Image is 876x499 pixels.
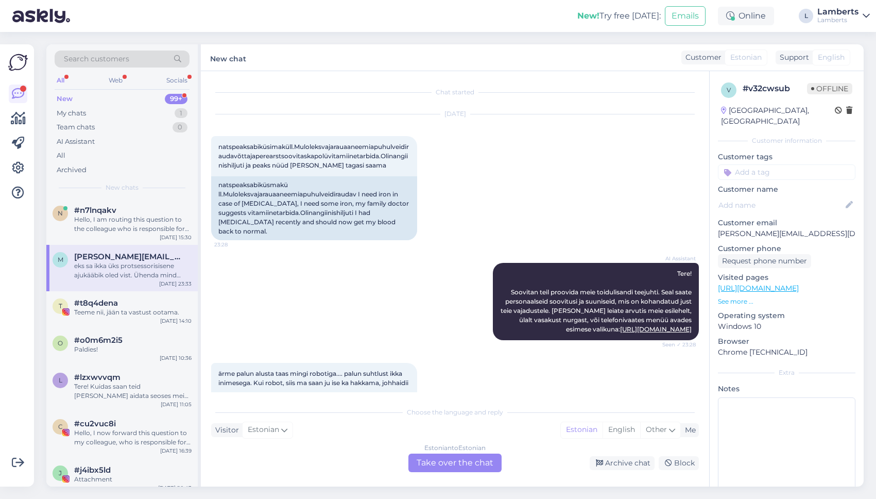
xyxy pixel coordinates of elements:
[64,54,129,64] span: Search customers
[424,443,486,453] div: Estonian to Estonian
[218,143,409,169] span: natspeaksabiküsimaküll.Muloleksvajarauaaneemiapuhulveidiraudavõttajaperearstsoovitaskapolüvitamii...
[718,254,811,268] div: Request phone number
[214,241,253,248] span: 23:28
[721,105,835,127] div: [GEOGRAPHIC_DATA], [GEOGRAPHIC_DATA]
[74,308,192,317] div: Teeme nii, jään ta vastust ootama.
[106,183,139,192] span: New chats
[175,108,187,119] div: 1
[818,52,845,63] span: English
[718,164,855,180] input: Add a tag
[408,454,502,472] div: Take over the chat
[743,82,807,95] div: # v32cwsub
[74,298,118,308] span: #t8q4dena
[57,151,65,161] div: All
[718,384,855,394] p: Notes
[74,206,116,215] span: #n7lnqakv
[74,261,192,280] div: eks sa ikka üks protsessorisisene ajukääbik oled vist. Ühenda mind lihtsalt palun hommikul [PERSO...
[164,74,190,87] div: Socials
[817,8,858,16] div: Lamberts
[59,376,62,384] span: l
[211,109,699,119] div: [DATE]
[210,51,246,64] label: New chat
[74,382,192,401] div: Tere! Kuidas saan teid [PERSON_NAME] aidata seoses meie teenustega?
[817,8,870,24] a: LambertsLamberts
[807,83,852,94] span: Offline
[74,336,123,345] span: #o0m6m2i5
[718,199,844,211] input: Add name
[58,256,63,263] span: m
[161,401,192,408] div: [DATE] 11:05
[718,218,855,228] p: Customer email
[173,122,187,132] div: 0
[159,280,192,288] div: [DATE] 23:33
[501,270,693,333] span: Tere! Soovitan teil proovida meie toidulisandi teejuhti. Seal saate personaalseid soovitusi ja su...
[211,425,239,436] div: Visitor
[248,424,279,436] span: Estonian
[561,422,603,438] div: Estonian
[74,475,192,484] div: Attachment
[718,184,855,195] p: Customer name
[160,447,192,455] div: [DATE] 16:39
[603,422,640,438] div: English
[681,52,722,63] div: Customer
[727,86,731,94] span: v
[681,425,696,436] div: Me
[218,370,408,387] span: ärme palun alusta taas mingi robotiga.... palun suhtlust ikka inimesega. Kui robot, siis ma saan ...
[74,215,192,234] div: Hello, I am routing this question to the colleague who is responsible for this topic. The reply m...
[74,345,192,354] div: Paldies!
[718,243,855,254] p: Customer phone
[160,234,192,241] div: [DATE] 15:30
[577,10,661,22] div: Try free [DATE]:
[57,94,73,104] div: New
[57,122,95,132] div: Team chats
[776,52,809,63] div: Support
[646,425,667,434] span: Other
[718,310,855,321] p: Operating system
[74,419,116,428] span: #cu2vuc8i
[590,456,655,470] div: Archive chat
[8,53,28,72] img: Askly Logo
[57,108,86,119] div: My chats
[718,297,855,306] p: See more ...
[57,137,95,147] div: AI Assistant
[55,74,66,87] div: All
[211,88,699,97] div: Chat started
[158,484,192,492] div: [DATE] 20:43
[718,368,855,377] div: Extra
[659,456,699,470] div: Block
[718,284,799,293] a: [URL][DOMAIN_NAME]
[620,325,692,333] a: [URL][DOMAIN_NAME]
[160,317,192,325] div: [DATE] 14:10
[718,152,855,162] p: Customer tags
[107,74,125,87] div: Web
[718,347,855,358] p: Chrome [TECHNICAL_ID]
[657,255,696,262] span: AI Assistant
[817,16,858,24] div: Lamberts
[74,465,111,475] span: #j4ibx5ld
[730,52,762,63] span: Estonian
[58,339,63,347] span: o
[211,408,699,417] div: Choose the language and reply
[718,7,774,25] div: Online
[665,6,706,26] button: Emails
[718,321,855,332] p: Windows 10
[74,373,121,382] span: #lzxwvvqm
[718,136,855,145] div: Customer information
[799,9,813,23] div: L
[74,252,181,261] span: marko@kotkas.net
[57,165,87,175] div: Archived
[58,209,63,217] span: n
[718,272,855,283] p: Visited pages
[59,469,62,477] span: j
[160,354,192,362] div: [DATE] 10:36
[657,341,696,348] span: Seen ✓ 23:28
[58,423,63,430] span: c
[165,94,187,104] div: 99+
[718,336,855,347] p: Browser
[74,428,192,447] div: Hello, I now forward this question to my colleague, who is responsible for this. The reply will b...
[718,228,855,239] p: [PERSON_NAME][EMAIL_ADDRESS][DOMAIN_NAME]
[59,302,62,310] span: t
[211,176,417,240] div: natspeaksabiküsmakü ll.Muloleksvajarauaaneemiapuhulveidiraudav I need iron in case of [MEDICAL_DA...
[577,11,599,21] b: New!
